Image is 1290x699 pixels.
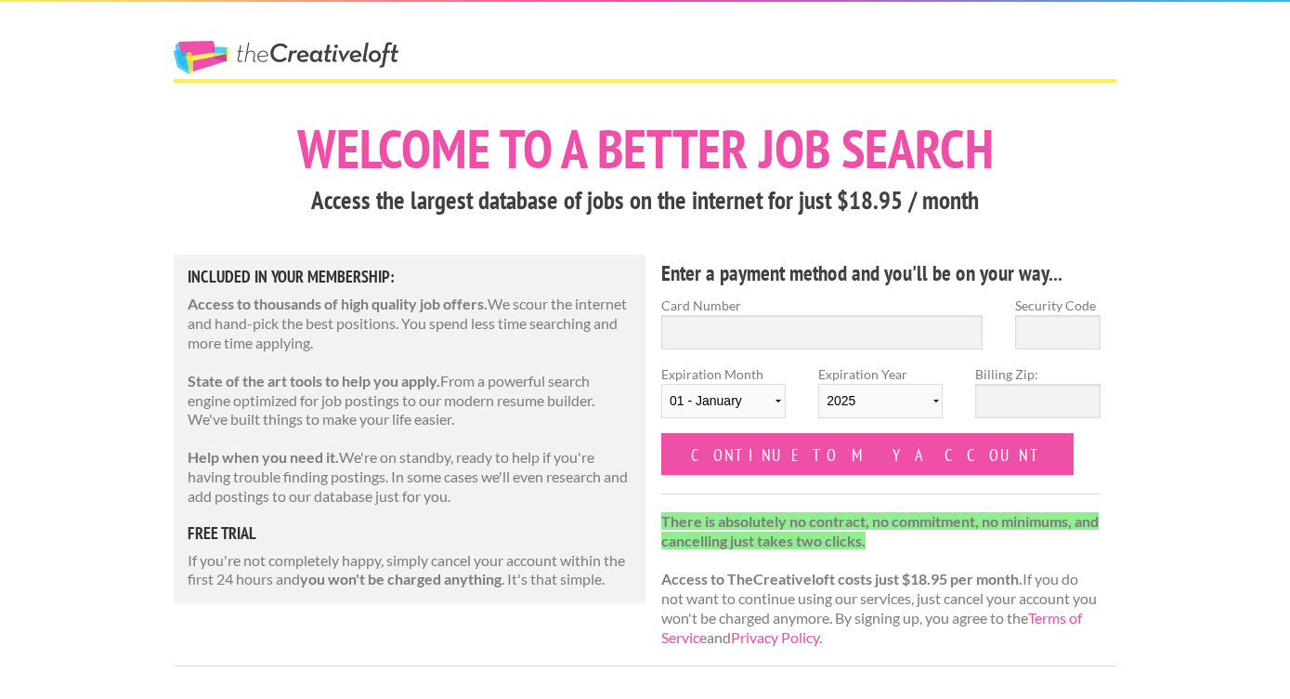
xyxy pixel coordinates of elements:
strong: Help when you need it. [188,448,339,466]
strong: Access to thousands of high quality job offers. [188,295,488,312]
label: Billing Zip: [975,364,1100,384]
h3: Access the largest database of jobs on the internet for just $18.95 / month [174,183,1116,218]
label: Expiration Year [818,364,943,433]
p: If you're not completely happy, simply cancel your account within the first 24 hours and . It's t... [188,551,632,590]
input: Continue to my account [661,433,1074,475]
select: Expiration Year [818,384,943,418]
strong: you won't be charged anything [300,570,502,587]
p: From a powerful search engine optimized for job postings to our modern resume builder. We've buil... [188,372,632,429]
p: If you do not want to continue using our services, just cancel your account you won't be charged ... [661,512,1101,648]
strong: There is absolutely no contract, no commitment, no minimums, and cancelling just takes two clicks. [661,512,1099,549]
label: Card Number [661,296,983,315]
strong: Access to TheCreativeloft costs just $18.95 per month. [661,570,1023,587]
h5: free trial [188,525,632,542]
label: Expiration Month [661,364,786,433]
h5: Included in Your Membership: [188,269,632,285]
label: Security Code [1015,296,1101,315]
a: The Creative Loft [174,41,398,74]
select: Expiration Month [661,384,786,418]
p: We scour the internet and hand-pick the best positions. You spend less time searching and more ti... [188,295,632,352]
a: Privacy Policy [731,628,819,646]
h1: Welcome to a better job search [174,122,1116,176]
a: Terms of Service [661,609,1082,646]
strong: State of the art tools to help you apply. [188,372,440,389]
h4: Enter a payment method and you'll be on your way... [661,258,1101,288]
p: We're on standby, ready to help if you're having trouble finding postings. In some cases we'll ev... [188,448,632,506]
